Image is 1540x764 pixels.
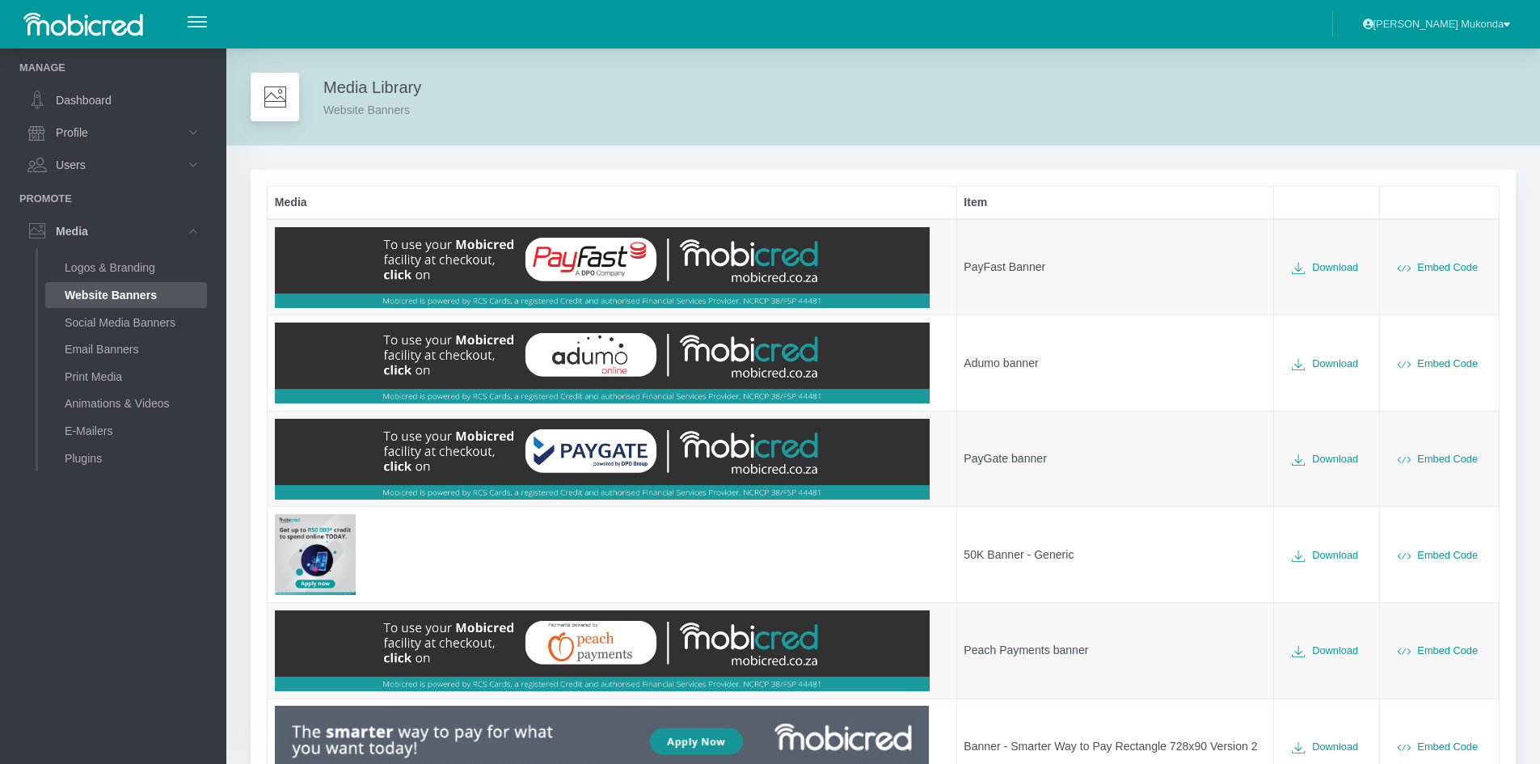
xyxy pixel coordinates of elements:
a: Embed Code [1386,350,1488,377]
a: Embed Code [1386,445,1488,472]
a: Profile [19,117,207,148]
a: Email Banners [45,336,207,362]
a: Embed Code [1386,637,1488,664]
th: Item [956,187,1274,219]
a: Users [19,150,207,180]
td: Peach Payments banner [956,603,1274,699]
a: Download [1281,637,1369,664]
div: Media Library [323,75,421,119]
td: Adumo banner [956,315,1274,412]
a: Download [1281,445,1369,472]
a: Embed Code [1386,542,1488,568]
a: Embed Code [1386,254,1488,281]
th: Media [268,187,957,219]
img: media_item_website_banner_50k-banner-generic.png [275,514,356,595]
td: 50K Banner - Generic [956,507,1274,603]
div: Website Banners [323,99,421,119]
a: Animations & Videos [45,390,207,416]
td: PayFast Banner [956,219,1274,315]
a: Dashboard [19,85,207,116]
a: Plugins [45,445,207,471]
a: Download [1281,542,1369,568]
a: Social Media Banners [45,310,207,336]
a: Download [1281,350,1369,377]
a: Embed Code [1386,733,1488,760]
img: media_item_website_banner_peach-payments-banner.png [275,610,930,691]
img: media_item_website_banner_adumo-banner.png [275,323,930,403]
img: logo-mobicred-white.png [19,8,146,40]
a: Download [1281,733,1369,760]
a: Print Media [45,364,207,390]
a: Logos & Branding [45,255,207,281]
a: Media [19,216,207,247]
img: media_item_website_banner_payfast-banner.png [275,227,930,308]
a: Website Banners [45,282,207,308]
button: [PERSON_NAME] Mukonda [1352,11,1521,37]
a: Download [1281,254,1369,281]
li: Promote [19,191,207,206]
li: Manage [19,60,207,75]
img: media_item_website_banner_paygate-banner.png [275,419,930,500]
a: E-Mailers [45,418,207,444]
td: PayGate banner [956,411,1274,507]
